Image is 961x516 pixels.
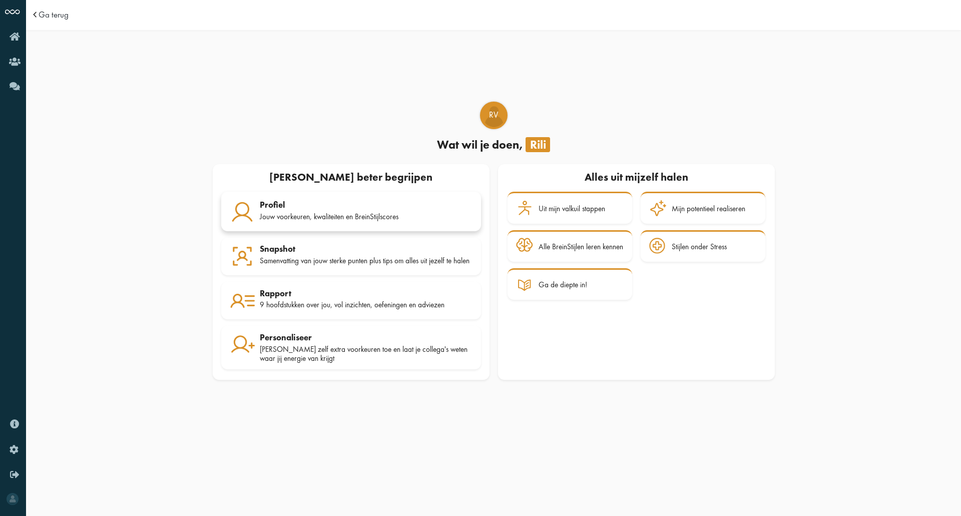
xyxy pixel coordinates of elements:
[641,230,765,262] a: Stijlen onder Stress
[508,268,632,300] a: Ga de diepte in!
[481,109,507,121] span: Rv
[437,137,523,152] span: Wat wil je doen,
[260,212,472,221] div: Jouw voorkeuren, kwaliteiten en BreinStijlscores
[260,288,472,298] div: Rapport
[672,204,745,213] div: Mijn potentieel realiseren
[217,169,485,188] div: [PERSON_NAME] beter begrijpen
[260,332,472,342] div: Personaliseer
[221,238,481,276] a: Snapshot Samenvatting van jouw sterke punten plus tips om alles uit jezelf te halen
[641,192,765,224] a: Mijn potentieel realiseren
[221,282,481,320] a: Rapport 9 hoofdstukken over jou, vol inzichten, oefeningen en adviezen
[672,242,727,251] div: Stijlen onder Stress
[539,204,605,213] div: Uit mijn valkuil stappen
[539,242,623,251] div: Alle BreinStijlen leren kennen
[507,169,766,188] div: Alles uit mijzelf halen
[260,300,472,309] div: 9 hoofdstukken over jou, vol inzichten, oefeningen en adviezen
[480,102,508,129] div: Rili van Zuijlen
[221,326,481,369] a: Personaliseer [PERSON_NAME] zelf extra voorkeuren toe en laat je collega's weten waar jij energie...
[539,280,587,289] div: Ga de diepte in!
[260,200,472,210] div: Profiel
[260,244,472,254] div: Snapshot
[221,192,481,231] a: Profiel Jouw voorkeuren, kwaliteiten en BreinStijlscores
[260,256,472,265] div: Samenvatting van jouw sterke punten plus tips om alles uit jezelf te halen
[260,345,472,363] div: [PERSON_NAME] zelf extra voorkeuren toe en laat je collega's weten waar jij energie van krijgt
[508,230,632,262] a: Alle BreinStijlen leren kennen
[508,192,632,224] a: Uit mijn valkuil stappen
[39,11,69,19] a: Ga terug
[526,137,550,152] span: Rili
